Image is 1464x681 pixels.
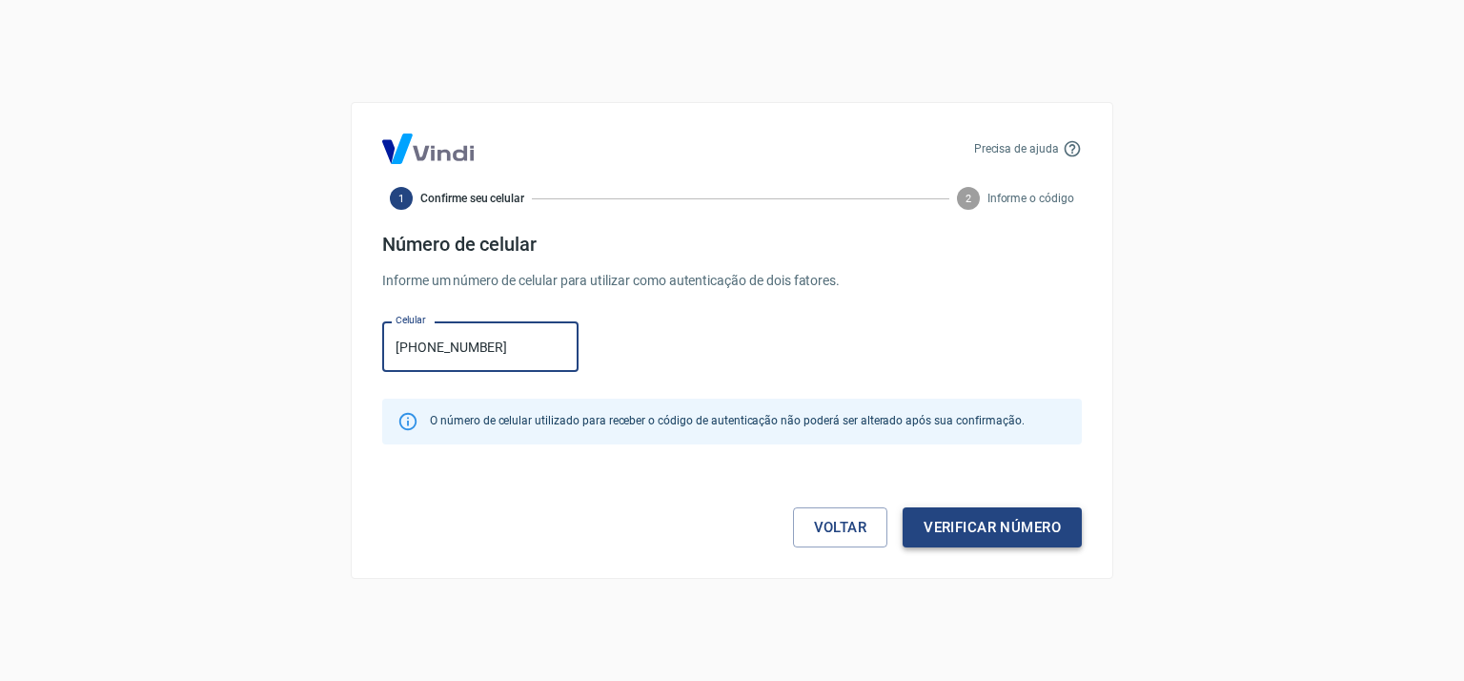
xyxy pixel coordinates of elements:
[382,233,1082,256] h4: Número de celular
[430,404,1024,439] div: O número de celular utilizado para receber o código de autenticação não poderá ser alterado após ...
[382,271,1082,291] p: Informe um número de celular para utilizar como autenticação de dois fatores.
[793,507,888,547] a: Voltar
[903,507,1082,547] button: Verificar número
[382,134,474,164] img: Logo Vind
[398,193,404,205] text: 1
[396,313,426,327] label: Celular
[966,193,971,205] text: 2
[974,140,1059,157] p: Precisa de ajuda
[420,190,524,207] span: Confirme seu celular
[987,190,1074,207] span: Informe o código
